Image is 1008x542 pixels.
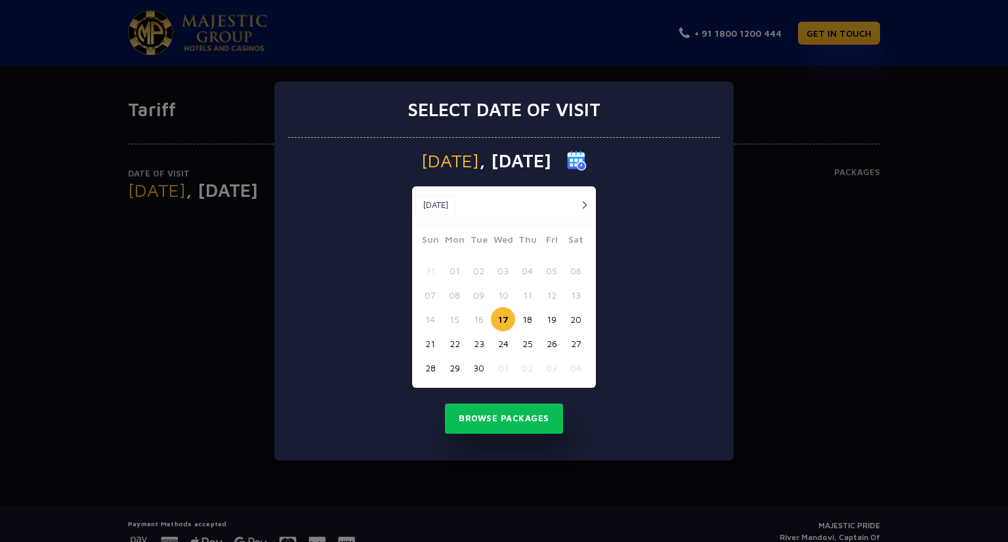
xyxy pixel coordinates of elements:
button: 17 [491,307,515,331]
button: 30 [467,356,491,380]
button: [DATE] [415,196,455,215]
button: 27 [564,331,588,356]
button: 18 [515,307,539,331]
button: 03 [491,259,515,283]
span: [DATE] [421,152,479,170]
button: 12 [539,283,564,307]
button: 16 [467,307,491,331]
button: 10 [491,283,515,307]
button: 23 [467,331,491,356]
button: 09 [467,283,491,307]
span: Thu [515,232,539,251]
button: 01 [442,259,467,283]
button: 21 [418,331,442,356]
button: 01 [491,356,515,380]
span: , [DATE] [479,152,551,170]
button: 02 [515,356,539,380]
span: Tue [467,232,491,251]
button: 24 [491,331,515,356]
button: 03 [539,356,564,380]
span: Mon [442,232,467,251]
button: 19 [539,307,564,331]
button: 29 [442,356,467,380]
button: 06 [564,259,588,283]
button: 26 [539,331,564,356]
h3: Select date of visit [408,98,600,121]
button: 28 [418,356,442,380]
button: 20 [564,307,588,331]
button: 08 [442,283,467,307]
span: Sat [564,232,588,251]
button: 25 [515,331,539,356]
button: 13 [564,283,588,307]
img: calender icon [567,151,587,171]
button: 04 [564,356,588,380]
button: 04 [515,259,539,283]
button: 22 [442,331,467,356]
button: 14 [418,307,442,331]
button: 31 [418,259,442,283]
button: 02 [467,259,491,283]
button: Browse Packages [445,404,563,434]
button: 11 [515,283,539,307]
button: 05 [539,259,564,283]
span: Wed [491,232,515,251]
button: 07 [418,283,442,307]
button: 15 [442,307,467,331]
span: Fri [539,232,564,251]
span: Sun [418,232,442,251]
